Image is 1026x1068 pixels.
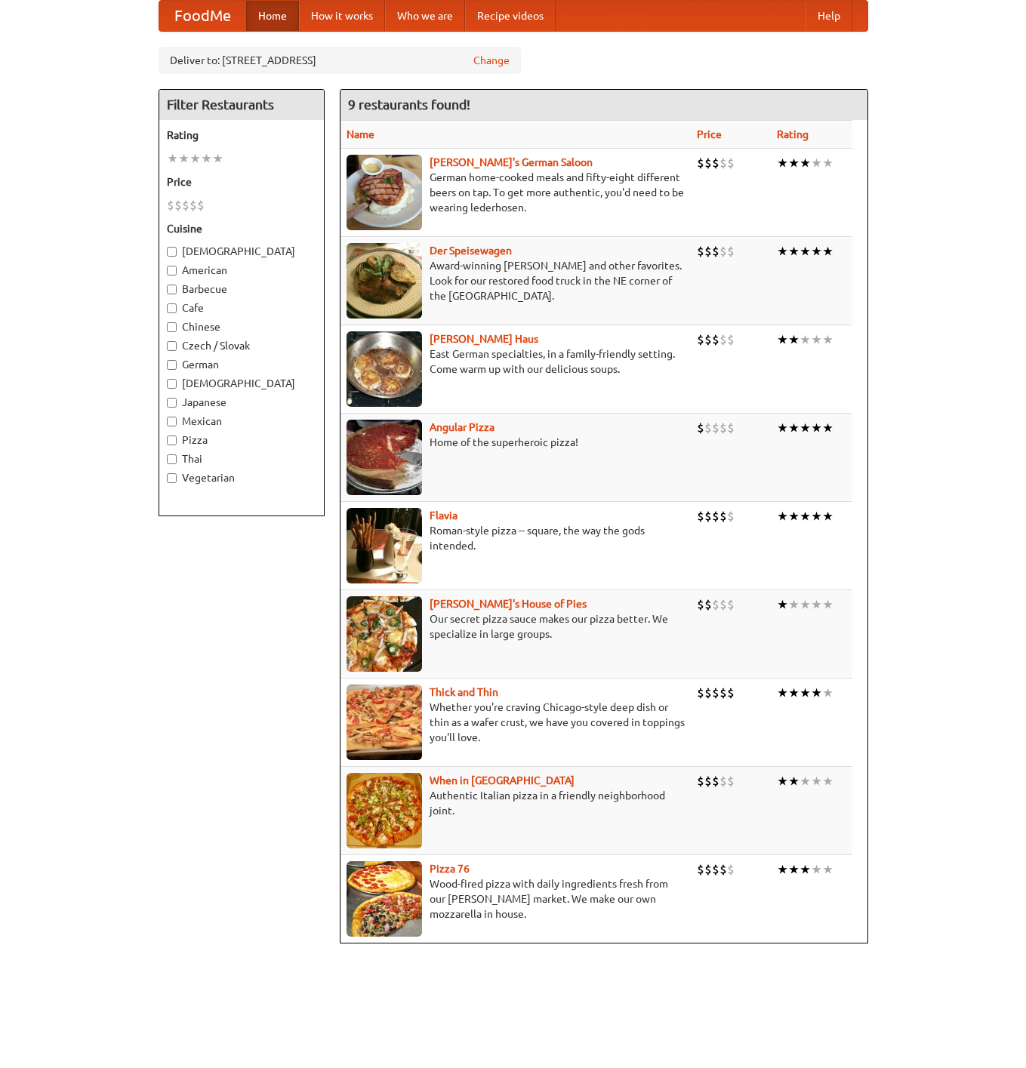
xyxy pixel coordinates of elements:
p: Award-winning [PERSON_NAME] and other favorites. Look for our restored food truck in the NE corne... [347,258,685,303]
p: Whether you're craving Chicago-style deep dish or thin as a wafer crust, we have you covered in t... [347,700,685,745]
li: ★ [800,773,811,789]
a: Price [697,128,722,140]
li: $ [719,155,727,171]
b: [PERSON_NAME]'s House of Pies [430,598,587,610]
a: Recipe videos [465,1,556,31]
label: [DEMOGRAPHIC_DATA] [167,244,316,259]
a: How it works [299,1,385,31]
li: $ [712,508,719,525]
li: ★ [777,331,788,348]
li: ★ [788,508,800,525]
input: Chinese [167,322,177,332]
li: ★ [788,155,800,171]
li: ★ [811,596,822,613]
li: $ [712,331,719,348]
li: ★ [788,861,800,878]
li: ★ [800,243,811,260]
li: ★ [800,861,811,878]
input: [DEMOGRAPHIC_DATA] [167,379,177,389]
li: ★ [777,861,788,878]
input: Thai [167,454,177,464]
a: Angular Pizza [430,421,495,433]
li: $ [712,420,719,436]
input: Japanese [167,398,177,408]
li: $ [704,685,712,701]
label: Czech / Slovak [167,338,316,353]
li: ★ [822,420,833,436]
a: When in [GEOGRAPHIC_DATA] [430,774,575,786]
a: Name [347,128,374,140]
li: ★ [811,420,822,436]
li: $ [727,685,735,701]
input: Czech / Slovak [167,341,177,351]
h5: Price [167,174,316,189]
h4: Filter Restaurants [159,90,324,120]
li: $ [697,420,704,436]
li: $ [712,596,719,613]
li: ★ [811,773,822,789]
input: Cafe [167,303,177,313]
li: $ [719,861,727,878]
li: ★ [811,243,822,260]
img: thick.jpg [347,685,422,760]
li: $ [719,596,727,613]
input: German [167,360,177,370]
a: [PERSON_NAME]'s German Saloon [430,156,593,168]
li: ★ [800,155,811,171]
p: East German specialties, in a family-friendly setting. Come warm up with our delicious soups. [347,346,685,377]
label: Thai [167,451,316,466]
label: [DEMOGRAPHIC_DATA] [167,376,316,391]
p: Wood-fired pizza with daily ingredients fresh from our [PERSON_NAME] market. We make our own mozz... [347,876,685,922]
a: Rating [777,128,809,140]
img: flavia.jpg [347,508,422,583]
b: Thick and Thin [430,686,498,698]
li: $ [712,773,719,789]
li: $ [704,243,712,260]
label: German [167,357,316,372]
li: ★ [800,596,811,613]
li: $ [719,773,727,789]
li: ★ [777,596,788,613]
a: Change [473,53,510,68]
h5: Cuisine [167,221,316,236]
li: ★ [822,861,833,878]
li: $ [697,773,704,789]
li: ★ [178,150,189,167]
li: $ [727,243,735,260]
label: Chinese [167,319,316,334]
li: ★ [800,420,811,436]
a: Pizza 76 [430,863,470,875]
img: wheninrome.jpg [347,773,422,848]
input: Barbecue [167,285,177,294]
li: ★ [822,155,833,171]
li: ★ [777,243,788,260]
a: Who we are [385,1,465,31]
a: Der Speisewagen [430,245,512,257]
b: Flavia [430,509,458,522]
li: $ [727,420,735,436]
label: Pizza [167,432,316,448]
li: ★ [201,150,212,167]
li: $ [712,155,719,171]
li: ★ [811,861,822,878]
li: ★ [777,773,788,789]
li: ★ [822,331,833,348]
li: ★ [788,420,800,436]
li: ★ [822,243,833,260]
li: ★ [811,155,822,171]
img: esthers.jpg [347,155,422,230]
li: $ [197,197,205,214]
li: ★ [800,685,811,701]
li: $ [189,197,197,214]
li: $ [697,685,704,701]
li: ★ [811,331,822,348]
label: Vegetarian [167,470,316,485]
li: $ [727,331,735,348]
li: $ [727,861,735,878]
li: $ [704,861,712,878]
li: ★ [777,508,788,525]
label: Japanese [167,395,316,410]
li: $ [697,596,704,613]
